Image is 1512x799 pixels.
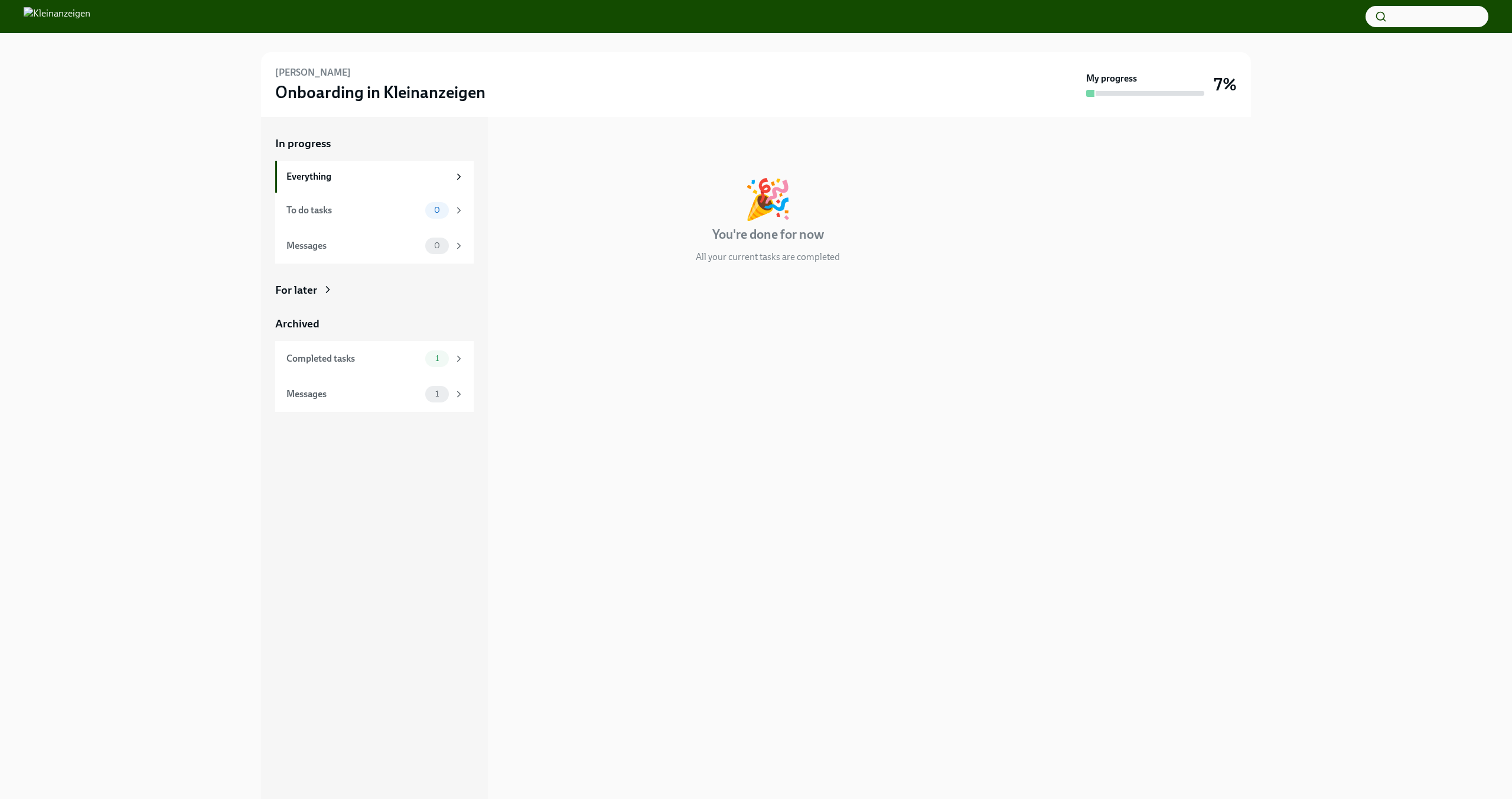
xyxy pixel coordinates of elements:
[502,136,558,151] div: In progress
[286,352,421,365] div: Completed tasks
[275,376,474,412] a: Messages1
[275,316,474,332] a: Archived
[286,204,421,217] div: To do tasks
[24,7,90,26] img: Kleinanzeigen
[275,341,474,376] a: Completed tasks1
[712,226,824,243] h4: You're done for now
[427,206,447,215] span: 0
[275,82,485,103] h3: Onboarding in Kleinanzeigen
[428,354,446,363] span: 1
[275,66,351,79] h6: [PERSON_NAME]
[275,282,317,298] div: For later
[427,241,447,250] span: 0
[1214,74,1237,95] h3: 7%
[696,251,840,264] p: All your current tasks are completed
[286,388,421,401] div: Messages
[286,170,449,183] div: Everything
[286,239,421,252] div: Messages
[275,193,474,228] a: To do tasks0
[275,161,474,193] a: Everything
[275,228,474,264] a: Messages0
[428,389,446,398] span: 1
[275,136,474,151] a: In progress
[275,282,474,298] a: For later
[744,180,792,219] div: 🎉
[1086,72,1137,85] strong: My progress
